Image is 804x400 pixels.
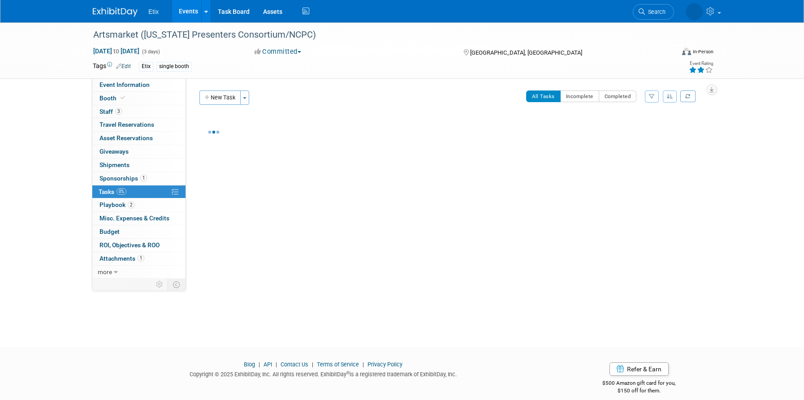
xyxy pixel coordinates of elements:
[99,228,120,235] span: Budget
[92,105,186,118] a: Staff3
[560,90,599,102] button: Incomplete
[92,225,186,238] a: Budget
[692,48,713,55] div: In-Person
[526,90,561,102] button: All Tasks
[92,132,186,145] a: Asset Reservations
[92,145,186,158] a: Giveaways
[93,47,140,55] span: [DATE] [DATE]
[93,368,553,378] div: Copyright © 2025 ExhibitDay, Inc. All rights reserved. ExhibitDay is a registered trademark of Ex...
[140,175,147,181] span: 1
[99,161,130,168] span: Shipments
[92,159,186,172] a: Shipments
[99,215,169,222] span: Misc. Expenses & Credits
[99,201,134,208] span: Playbook
[128,202,134,208] span: 2
[99,108,122,115] span: Staff
[93,8,138,17] img: ExhibitDay
[99,81,150,88] span: Event Information
[99,255,144,262] span: Attachments
[99,188,126,195] span: Tasks
[682,48,691,55] img: Format-Inperson.png
[281,361,308,368] a: Contact Us
[273,361,279,368] span: |
[90,27,661,43] div: Artsmarket ([US_STATE] Presenters Consortium/NCPC)
[92,239,186,252] a: ROI, Objectives & ROO
[244,361,255,368] a: Blog
[92,212,186,225] a: Misc. Expenses & Credits
[92,198,186,211] a: Playbook2
[470,49,582,56] span: [GEOGRAPHIC_DATA], [GEOGRAPHIC_DATA]
[256,361,262,368] span: |
[139,62,153,71] div: Etix
[689,61,713,66] div: Event Rating
[367,361,402,368] a: Privacy Policy
[156,62,192,71] div: single booth
[92,185,186,198] a: Tasks0%
[92,266,186,279] a: more
[98,268,112,275] span: more
[99,148,129,155] span: Giveaways
[346,370,350,375] sup: ®
[567,387,712,395] div: $150 off for them.
[141,49,160,55] span: (3 days)
[199,90,241,105] button: New Task
[680,90,696,102] a: Refresh
[599,90,637,102] button: Completed
[99,241,160,249] span: ROI, Objectives & ROO
[633,4,674,20] a: Search
[112,47,121,55] span: to
[168,279,186,290] td: Toggle Event Tabs
[567,374,712,394] div: $500 Amazon gift card for you,
[645,9,666,15] span: Search
[115,108,122,115] span: 3
[208,131,219,133] img: loading...
[99,134,153,142] span: Asset Reservations
[609,362,669,376] a: Refer & Earn
[138,255,144,262] span: 1
[116,63,131,69] a: Edit
[92,118,186,131] a: Travel Reservations
[360,361,366,368] span: |
[92,172,186,185] a: Sponsorships1
[99,95,127,102] span: Booth
[99,175,147,182] span: Sponsorships
[92,92,186,105] a: Booth
[99,121,154,128] span: Travel Reservations
[92,78,186,91] a: Event Information
[93,61,131,72] td: Tags
[264,361,272,368] a: API
[317,361,359,368] a: Terms of Service
[152,279,168,290] td: Personalize Event Tab Strip
[117,188,126,195] span: 0%
[251,47,305,56] button: Committed
[686,3,703,20] img: Jared McEntire
[121,95,125,100] i: Booth reservation complete
[621,47,713,60] div: Event Format
[310,361,316,368] span: |
[92,252,186,265] a: Attachments1
[148,8,159,15] span: Etix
